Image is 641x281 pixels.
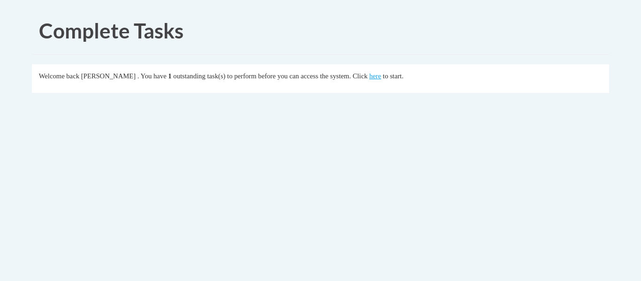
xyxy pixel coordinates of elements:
[137,72,167,80] span: . You have
[369,72,381,80] a: here
[383,72,404,80] span: to start.
[39,72,79,80] span: Welcome back
[81,72,136,80] span: [PERSON_NAME]
[173,72,367,80] span: outstanding task(s) to perform before you can access the system. Click
[39,18,183,43] span: Complete Tasks
[168,72,171,80] span: 1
